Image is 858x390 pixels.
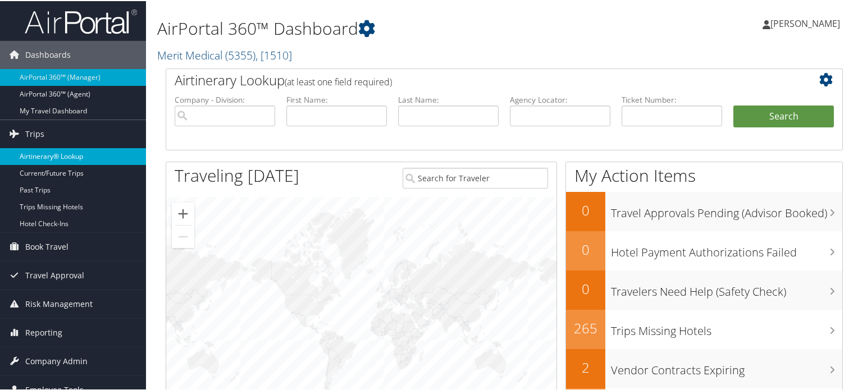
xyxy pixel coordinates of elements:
[566,163,842,186] h1: My Action Items
[622,93,722,104] label: Ticket Number:
[566,191,842,230] a: 0Travel Approvals Pending (Advisor Booked)
[770,16,840,29] span: [PERSON_NAME]
[566,348,842,387] a: 2Vendor Contracts Expiring
[157,16,620,39] h1: AirPortal 360™ Dashboard
[733,104,834,127] button: Search
[510,93,610,104] label: Agency Locator:
[175,70,778,89] h2: Airtinerary Lookup
[763,6,851,39] a: [PERSON_NAME]
[566,239,605,258] h2: 0
[611,199,842,220] h3: Travel Approvals Pending (Advisor Booked)
[611,316,842,338] h3: Trips Missing Hotels
[255,47,292,62] span: , [ 1510 ]
[566,318,605,337] h2: 265
[566,309,842,348] a: 265Trips Missing Hotels
[25,7,137,34] img: airportal-logo.png
[172,224,194,247] button: Zoom out
[175,163,299,186] h1: Traveling [DATE]
[566,200,605,219] h2: 0
[25,232,69,260] span: Book Travel
[566,230,842,269] a: 0Hotel Payment Authorizations Failed
[611,238,842,259] h3: Hotel Payment Authorizations Failed
[286,93,387,104] label: First Name:
[566,357,605,376] h2: 2
[25,260,84,288] span: Travel Approval
[398,93,499,104] label: Last Name:
[25,289,93,317] span: Risk Management
[611,277,842,299] h3: Travelers Need Help (Safety Check)
[157,47,292,62] a: Merit Medical
[566,278,605,297] h2: 0
[225,47,255,62] span: ( 5355 )
[25,119,44,147] span: Trips
[25,346,88,374] span: Company Admin
[175,93,275,104] label: Company - Division:
[611,356,842,377] h3: Vendor Contracts Expiring
[25,40,71,68] span: Dashboards
[566,269,842,309] a: 0Travelers Need Help (Safety Check)
[172,201,194,224] button: Zoom in
[403,167,549,187] input: Search for Traveler
[285,75,392,87] span: (at least one field required)
[25,318,62,346] span: Reporting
